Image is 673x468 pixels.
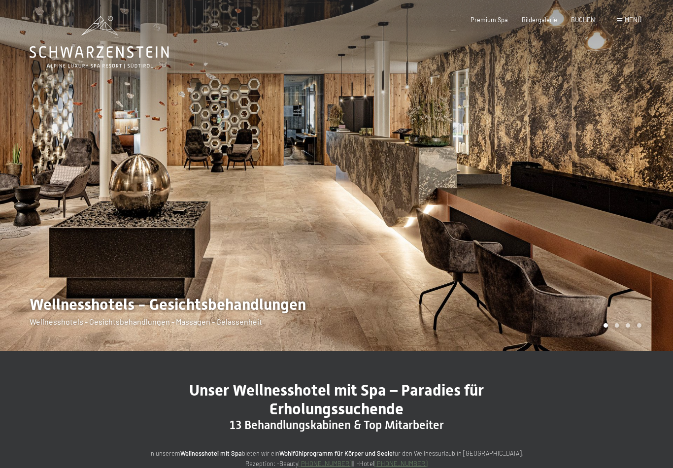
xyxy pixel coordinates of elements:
div: Carousel Page 4 [637,323,641,328]
span: 13 Behandlungskabinen & Top Mitarbeiter [230,418,444,432]
div: Carousel Page 2 [615,323,619,328]
a: Premium Spa [471,16,508,24]
a: [PHONE_NUMBER] [299,460,352,468]
span: Unser Wellnesshotel mit Spa – Paradies für Erholungssuchende [189,381,484,418]
strong: Wohlfühlprogramm für Körper und Seele [279,449,393,457]
a: BUCHEN [571,16,595,24]
a: Bildergalerie [522,16,557,24]
div: Carousel Pagination [600,323,641,328]
div: Carousel Page 3 [626,323,630,328]
span: Menü [625,16,641,24]
a: [PHONE_NUMBER] [374,460,428,468]
strong: Wellnesshotel mit Spa [180,449,242,457]
div: Carousel Page 1 (Current Slide) [604,323,608,328]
